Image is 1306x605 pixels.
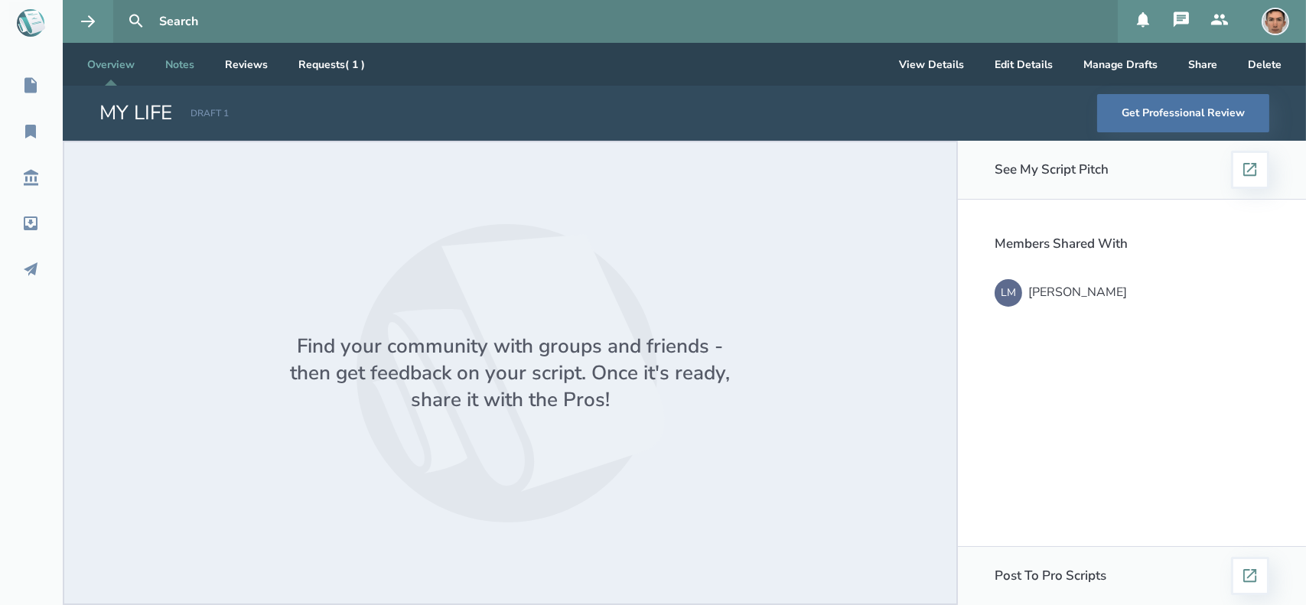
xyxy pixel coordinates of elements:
[1071,43,1170,86] button: Manage Drafts
[982,43,1065,86] button: Edit Details
[153,43,207,86] a: Notes
[1097,94,1269,132] button: Get Professional Review
[1028,285,1127,299] div: [PERSON_NAME]
[281,333,740,413] div: Find your community with groups and friends - then get feedback on your script. Once it's ready, ...
[191,107,229,120] div: DRAFT 1
[1262,8,1289,35] img: user_1756948650-crop.jpg
[286,43,377,86] a: Requests( 1 )
[213,43,280,86] a: Reviews
[995,279,1022,307] div: LM
[99,99,172,127] h1: MY LIFE
[995,276,1269,310] a: LM[PERSON_NAME]
[887,43,976,86] button: View Details
[1176,43,1229,86] button: Share
[1236,43,1294,86] button: Delete
[995,568,1106,584] h3: Post To Pro Scripts
[995,162,1109,177] h3: See My Script Pitch
[995,236,1269,252] h3: Members Shared With
[75,43,147,86] a: Overview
